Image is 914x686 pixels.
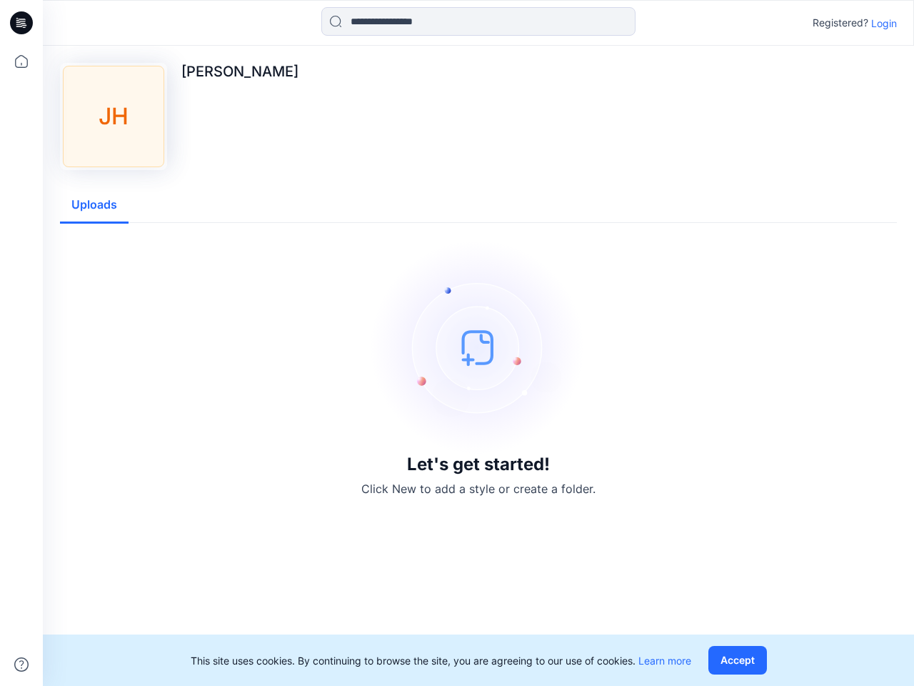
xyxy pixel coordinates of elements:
[708,646,767,675] button: Accept
[371,240,586,454] img: empty-state-image.svg
[181,63,298,80] p: [PERSON_NAME]
[638,655,691,667] a: Learn more
[361,480,596,497] p: Click New to add a style or create a folder.
[813,14,868,31] p: Registered?
[191,653,691,668] p: This site uses cookies. By continuing to browse the site, you are agreeing to our use of cookies.
[407,454,550,474] h3: Let's get started!
[63,66,164,167] div: JH
[60,187,129,224] button: Uploads
[871,16,897,31] p: Login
